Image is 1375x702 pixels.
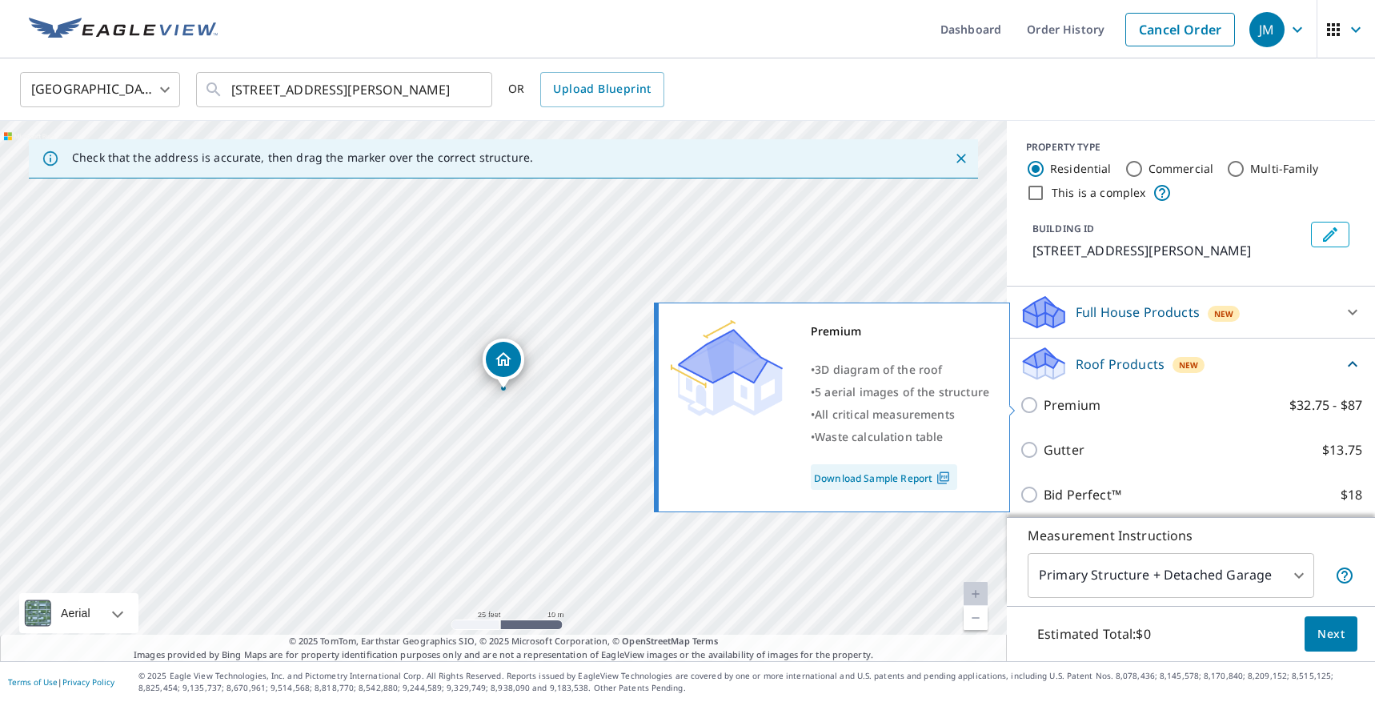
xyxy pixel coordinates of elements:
label: Residential [1050,161,1112,177]
a: Download Sample Report [811,464,957,490]
p: Estimated Total: $0 [1024,616,1164,652]
span: All critical measurements [815,407,955,422]
div: OR [508,72,664,107]
div: • [811,359,989,381]
button: Close [951,148,972,169]
span: Upload Blueprint [553,79,651,99]
div: Full House ProductsNew [1020,293,1362,331]
div: • [811,381,989,403]
span: 5 aerial images of the structure [815,384,989,399]
div: Primary Structure + Detached Garage [1028,553,1314,598]
label: Multi-Family [1250,161,1318,177]
div: PROPERTY TYPE [1026,140,1356,154]
button: Next [1305,616,1357,652]
label: This is a complex [1052,185,1146,201]
img: EV Logo [29,18,218,42]
p: Gutter [1044,440,1084,459]
div: [GEOGRAPHIC_DATA] [20,67,180,112]
img: Pdf Icon [932,471,954,485]
p: BUILDING ID [1032,222,1094,235]
a: Terms [692,635,719,647]
div: JM [1249,12,1285,47]
div: Aerial [56,593,95,633]
p: $13.75 [1322,440,1362,459]
a: Upload Blueprint [540,72,663,107]
img: Premium [671,320,783,416]
a: Cancel Order [1125,13,1235,46]
p: Measurement Instructions [1028,526,1354,545]
input: Search by address or latitude-longitude [231,67,459,112]
div: Aerial [19,593,138,633]
span: Waste calculation table [815,429,943,444]
div: Dropped pin, building 1, Residential property, 11101 Chatam Berry Ln Austin, TX 78748 [483,339,524,388]
p: [STREET_ADDRESS][PERSON_NAME] [1032,241,1305,260]
p: | [8,677,114,687]
p: Full House Products [1076,303,1200,322]
span: New [1179,359,1198,371]
div: • [811,426,989,448]
p: $18 [1341,485,1362,504]
a: Current Level 20, Zoom In Disabled [964,582,988,606]
p: Bid Perfect™ [1044,485,1121,504]
div: • [811,403,989,426]
span: New [1214,307,1233,320]
p: Check that the address is accurate, then drag the marker over the correct structure. [72,150,533,165]
p: © 2025 Eagle View Technologies, Inc. and Pictometry International Corp. All Rights Reserved. Repo... [138,670,1367,694]
div: Premium [811,320,989,343]
a: OpenStreetMap [622,635,689,647]
a: Privacy Policy [62,676,114,688]
span: © 2025 TomTom, Earthstar Geographics SIO, © 2025 Microsoft Corporation, © [289,635,719,648]
a: Terms of Use [8,676,58,688]
span: Your report will include the primary structure and a detached garage if one exists. [1335,566,1354,585]
button: Edit building 1 [1311,222,1349,247]
div: Roof ProductsNew [1020,345,1362,383]
label: Commercial [1149,161,1214,177]
p: $32.75 - $87 [1289,395,1362,415]
a: Current Level 20, Zoom Out [964,606,988,630]
span: Next [1317,624,1345,644]
span: 3D diagram of the roof [815,362,942,377]
p: Premium [1044,395,1100,415]
p: Roof Products [1076,355,1165,374]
